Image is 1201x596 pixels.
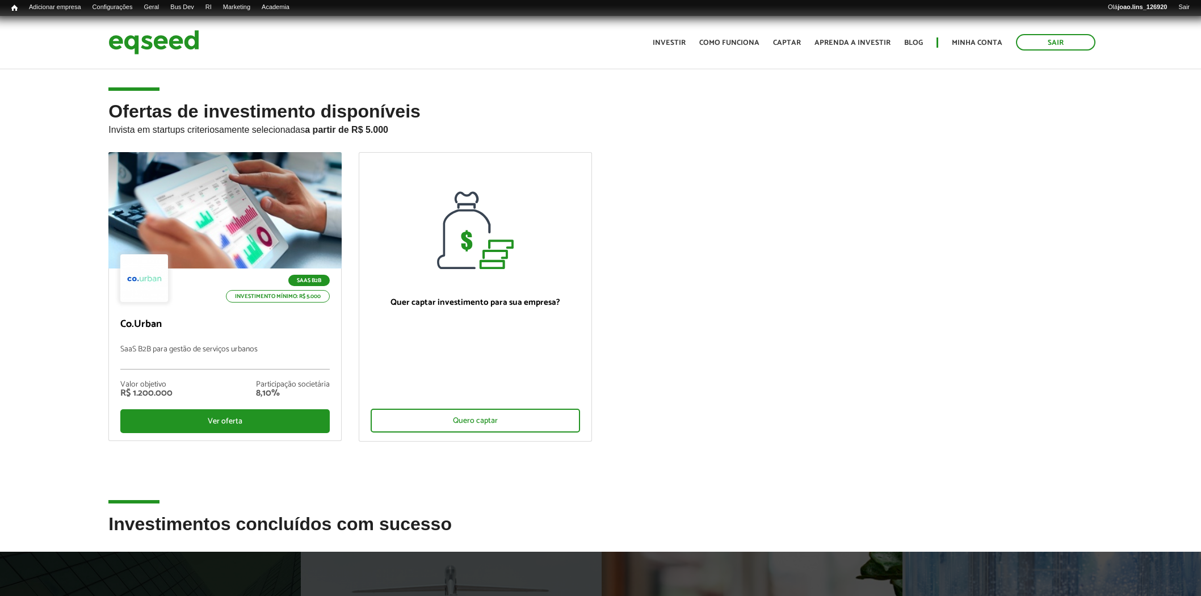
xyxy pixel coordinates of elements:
[6,3,23,14] a: Início
[1118,3,1167,10] strong: joao.lins_126920
[200,3,217,12] a: RI
[699,39,759,47] a: Como funciona
[256,3,295,12] a: Academia
[256,381,330,389] div: Participação societária
[23,3,87,12] a: Adicionar empresa
[226,290,330,303] p: Investimento mínimo: R$ 5.000
[120,381,173,389] div: Valor objetivo
[1102,3,1173,12] a: Olájoao.lins_126920
[138,3,165,12] a: Geral
[288,275,330,286] p: SaaS B2B
[305,125,388,135] strong: a partir de R$ 5.000
[256,389,330,398] div: 8,10%
[108,27,199,57] img: EqSeed
[120,318,330,331] p: Co.Urban
[1173,3,1195,12] a: Sair
[87,3,138,12] a: Configurações
[371,409,580,433] div: Quero captar
[814,39,891,47] a: Aprenda a investir
[108,102,1092,152] h2: Ofertas de investimento disponíveis
[120,345,330,370] p: SaaS B2B para gestão de serviços urbanos
[120,409,330,433] div: Ver oferta
[904,39,923,47] a: Blog
[371,297,580,308] p: Quer captar investimento para sua empresa?
[165,3,200,12] a: Bus Dev
[108,514,1092,551] h2: Investimentos concluídos com sucesso
[108,121,1092,135] p: Invista em startups criteriosamente selecionadas
[359,152,592,442] a: Quer captar investimento para sua empresa? Quero captar
[11,4,18,12] span: Início
[217,3,256,12] a: Marketing
[1016,34,1095,51] a: Sair
[108,152,342,441] a: SaaS B2B Investimento mínimo: R$ 5.000 Co.Urban SaaS B2B para gestão de serviços urbanos Valor ob...
[952,39,1002,47] a: Minha conta
[653,39,686,47] a: Investir
[773,39,801,47] a: Captar
[120,389,173,398] div: R$ 1.200.000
